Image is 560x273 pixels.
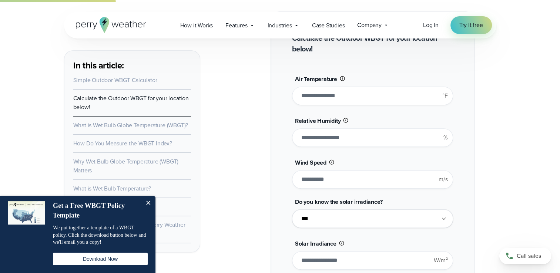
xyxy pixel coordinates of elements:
[295,239,336,248] span: Solar Irradiance
[268,21,292,30] span: Industries
[8,201,45,225] img: dialog featured image
[141,196,155,211] button: Close
[73,157,179,175] a: Why Wet Bulb Globe Temperature (WBGT) Matters
[295,198,382,206] span: Do you know the solar irradiance?
[450,16,492,34] a: Try it free
[174,18,219,33] a: How it Works
[225,21,247,30] span: Features
[306,18,351,33] a: Case Studies
[499,248,551,264] a: Call sales
[459,21,483,30] span: Try it free
[73,139,172,148] a: How Do You Measure the WBGT Index?
[53,201,140,220] h4: Get a Free WBGT Policy Template
[53,224,148,246] p: We put together a template of a WBGT policy. Click the download button below and we'll email you ...
[295,75,337,83] span: Air Temperature
[312,21,345,30] span: Case Studies
[73,184,151,193] a: What is Wet Bulb Temperature?
[73,60,191,71] h3: In this article:
[292,33,453,54] h2: Calculate the Outdoor WBGT for your location below!
[423,21,439,29] span: Log in
[423,21,439,30] a: Log in
[73,121,188,129] a: What is Wet Bulb Globe Temperature (WBGT)?
[180,21,213,30] span: How it Works
[295,158,326,167] span: Wind Speed
[517,252,541,260] span: Call sales
[73,76,157,84] a: Simple Outdoor WBGT Calculator
[73,94,189,111] a: Calculate the Outdoor WBGT for your location below!
[295,117,341,125] span: Relative Humidity
[53,253,148,265] button: Download Now
[357,21,382,30] span: Company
